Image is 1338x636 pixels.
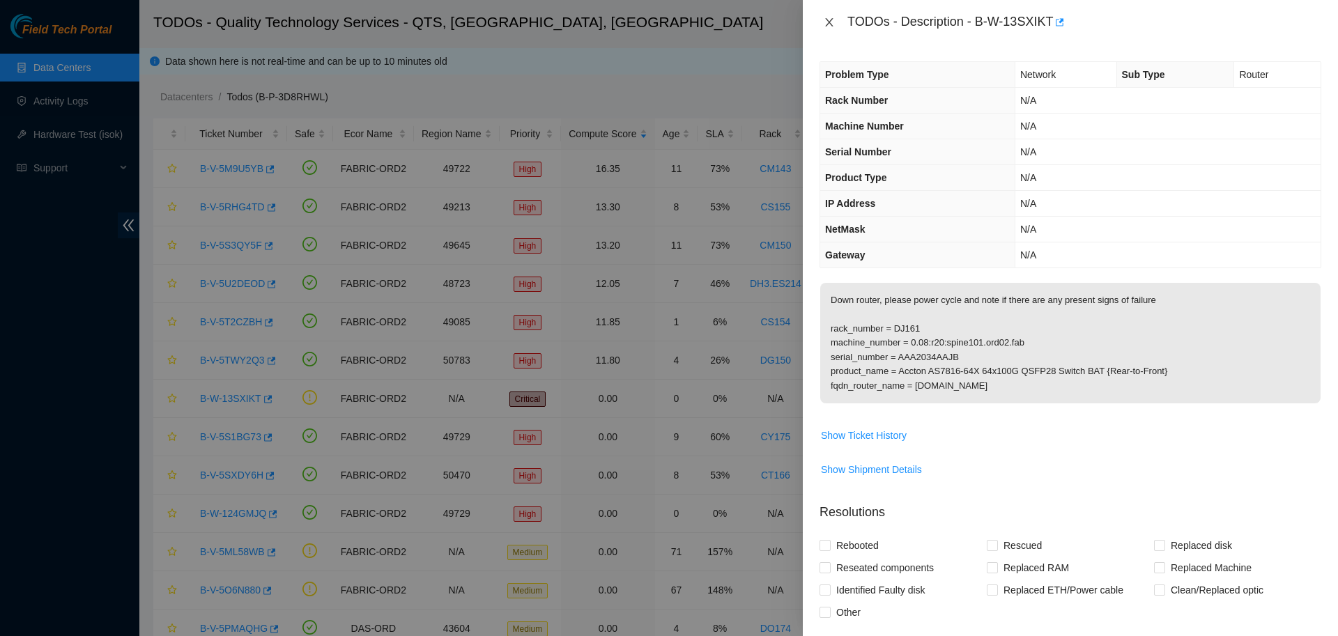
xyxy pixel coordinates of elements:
[820,492,1321,522] p: Resolutions
[847,11,1321,33] div: TODOs - Description - B-W-13SXIKT
[825,172,886,183] span: Product Type
[825,249,866,261] span: Gateway
[1122,69,1165,80] span: Sub Type
[1020,198,1036,209] span: N/A
[1020,95,1036,106] span: N/A
[820,283,1321,403] p: Down router, please power cycle and note if there are any present signs of failure rack_number = ...
[820,424,907,447] button: Show Ticket History
[1165,579,1269,601] span: Clean/Replaced optic
[1165,557,1257,579] span: Replaced Machine
[1165,534,1238,557] span: Replaced disk
[998,534,1047,557] span: Rescued
[831,557,939,579] span: Reseated components
[1020,172,1036,183] span: N/A
[825,146,891,157] span: Serial Number
[825,69,889,80] span: Problem Type
[820,16,839,29] button: Close
[998,557,1075,579] span: Replaced RAM
[1239,69,1268,80] span: Router
[825,95,888,106] span: Rack Number
[821,428,907,443] span: Show Ticket History
[1020,146,1036,157] span: N/A
[831,534,884,557] span: Rebooted
[821,462,922,477] span: Show Shipment Details
[831,601,866,623] span: Other
[1020,69,1056,80] span: Network
[825,198,875,209] span: IP Address
[825,121,904,132] span: Machine Number
[1020,249,1036,261] span: N/A
[998,579,1129,601] span: Replaced ETH/Power cable
[831,579,931,601] span: Identified Faulty disk
[825,224,866,235] span: NetMask
[1020,121,1036,132] span: N/A
[1020,224,1036,235] span: N/A
[820,458,923,481] button: Show Shipment Details
[824,17,835,28] span: close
